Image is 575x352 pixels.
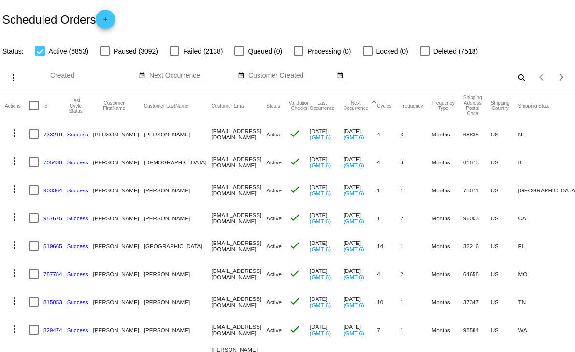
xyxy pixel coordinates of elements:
mat-cell: US [491,316,518,344]
a: (GMT-6) [310,274,331,280]
span: Active [266,327,282,333]
span: Status: [2,47,24,55]
a: Success [67,131,88,137]
mat-icon: check [289,184,301,195]
mat-icon: check [289,324,301,335]
mat-cell: [DATE] [310,176,344,204]
a: Success [67,271,88,277]
button: Change sorting for CustomerFirstName [93,100,135,111]
mat-cell: [PERSON_NAME] [144,204,212,232]
mat-cell: [PERSON_NAME] [93,148,144,176]
span: Failed (2138) [183,45,223,57]
mat-cell: 96003 [463,204,491,232]
a: (GMT-6) [344,218,364,224]
a: Success [67,159,88,165]
mat-icon: more_vert [9,239,20,251]
button: Change sorting for CustomerEmail [212,103,246,108]
mat-cell: [DATE] [344,260,377,288]
mat-cell: [DATE] [310,316,344,344]
mat-cell: [DATE] [344,148,377,176]
mat-cell: 75071 [463,176,491,204]
mat-icon: check [289,212,301,223]
mat-cell: [PERSON_NAME] [93,232,144,260]
mat-cell: Months [432,148,463,176]
mat-cell: Months [432,260,463,288]
a: (GMT-6) [310,246,331,252]
button: Change sorting for LastProcessingCycleId [67,98,85,114]
mat-icon: more_vert [9,183,20,195]
span: Active [266,215,282,221]
a: (GMT-6) [310,330,331,336]
mat-cell: [PERSON_NAME] [93,316,144,344]
mat-icon: date_range [238,72,244,80]
mat-cell: 4 [377,120,400,148]
a: 705430 [43,159,62,165]
button: Previous page [532,68,552,87]
a: (GMT-6) [344,190,364,196]
mat-cell: [EMAIL_ADDRESS][DOMAIN_NAME] [212,288,267,316]
mat-cell: 1 [400,316,431,344]
mat-cell: [DEMOGRAPHIC_DATA] [144,148,212,176]
mat-icon: check [289,240,301,251]
mat-cell: 1 [400,176,431,204]
mat-cell: [DATE] [344,204,377,232]
button: Change sorting for ShippingCountry [491,100,510,111]
a: (GMT-6) [310,302,331,308]
mat-cell: 1 [400,288,431,316]
mat-cell: [PERSON_NAME] [93,204,144,232]
button: Change sorting for ShippingState [518,103,550,108]
a: 829474 [43,327,62,333]
mat-cell: [DATE] [310,232,344,260]
mat-icon: date_range [337,72,344,80]
a: (GMT-6) [344,246,364,252]
mat-icon: more_vert [9,267,20,279]
mat-cell: [PERSON_NAME] [144,176,212,204]
button: Change sorting for LastOccurrenceUtc [310,100,335,111]
a: 957675 [43,215,62,221]
mat-cell: Months [432,204,463,232]
mat-cell: US [491,120,518,148]
mat-cell: Months [432,120,463,148]
mat-cell: [GEOGRAPHIC_DATA] [144,232,212,260]
button: Change sorting for Id [43,103,47,108]
mat-cell: [DATE] [344,316,377,344]
mat-icon: more_vert [9,211,20,223]
mat-icon: check [289,128,301,139]
mat-icon: check [289,156,301,167]
mat-cell: [EMAIL_ADDRESS][DOMAIN_NAME] [212,316,267,344]
mat-cell: 1 [400,232,431,260]
mat-cell: US [491,204,518,232]
mat-icon: date_range [139,72,145,80]
a: 787784 [43,271,62,277]
mat-cell: [DATE] [344,232,377,260]
mat-cell: [DATE] [344,120,377,148]
a: (GMT-6) [344,330,364,336]
mat-cell: [PERSON_NAME] [93,260,144,288]
a: Success [67,327,88,333]
a: (GMT-6) [310,162,331,168]
mat-icon: more_vert [8,72,19,83]
mat-cell: 4 [377,260,400,288]
mat-cell: 10 [377,288,400,316]
mat-cell: 68835 [463,120,491,148]
mat-cell: [PERSON_NAME] [93,120,144,148]
mat-cell: [EMAIL_ADDRESS][DOMAIN_NAME] [212,120,267,148]
input: Created [50,72,137,80]
mat-cell: 14 [377,232,400,260]
mat-cell: US [491,148,518,176]
mat-cell: 32216 [463,232,491,260]
mat-cell: [DATE] [310,260,344,288]
mat-cell: [EMAIL_ADDRESS][DOMAIN_NAME] [212,204,267,232]
mat-cell: [PERSON_NAME] [144,120,212,148]
mat-icon: add [100,16,111,27]
span: Queued (0) [248,45,282,57]
span: Processing (0) [307,45,351,57]
button: Change sorting for Status [266,103,280,108]
mat-cell: [DATE] [310,204,344,232]
a: (GMT-6) [344,274,364,280]
button: Change sorting for Cycles [377,103,391,108]
mat-cell: US [491,288,518,316]
span: Active [266,271,282,277]
a: Success [67,243,88,249]
mat-cell: [EMAIL_ADDRESS][DOMAIN_NAME] [212,232,267,260]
